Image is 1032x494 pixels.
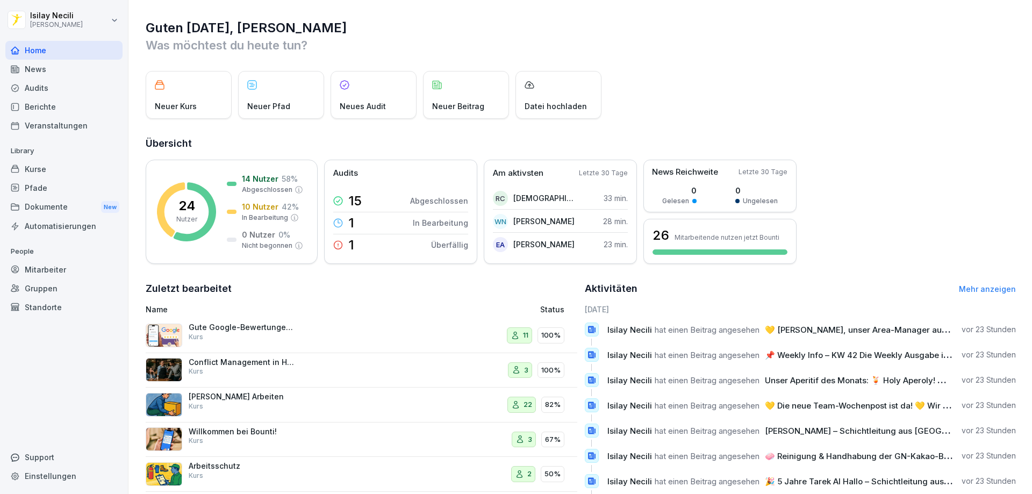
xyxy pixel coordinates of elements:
p: Isilay Necili [30,11,83,20]
p: [PERSON_NAME] [513,239,575,250]
p: Conflict Management in Hospitality [189,357,296,367]
p: 0 % [278,229,290,240]
p: vor 23 Stunden [962,450,1016,461]
p: Neues Audit [340,101,386,112]
h2: Übersicht [146,136,1016,151]
p: Status [540,304,564,315]
p: 0 [735,185,778,196]
img: bgsrfyvhdm6180ponve2jajk.png [146,462,182,486]
span: hat einen Beitrag angesehen [655,375,759,385]
a: Standorte [5,298,123,317]
span: hat einen Beitrag angesehen [655,426,759,436]
p: 28 min. [603,216,628,227]
div: Support [5,448,123,467]
p: Name [146,304,416,315]
p: vor 23 Stunden [962,425,1016,436]
div: New [101,201,119,213]
p: [PERSON_NAME] Arbeiten [189,392,296,402]
span: Isilay Necili [607,400,652,411]
p: [DEMOGRAPHIC_DATA] Choriev [513,192,575,204]
p: Gute Google-Bewertungen erhalten 🌟 [189,323,296,332]
h2: Aktivitäten [585,281,637,296]
span: Isilay Necili [607,350,652,360]
h6: [DATE] [585,304,1016,315]
p: Abgeschlossen [242,185,292,195]
p: [PERSON_NAME] [513,216,575,227]
img: ns5fm27uu5em6705ixom0yjt.png [146,393,182,417]
p: 33 min. [604,192,628,204]
a: Einstellungen [5,467,123,485]
a: Conflict Management in HospitalityKurs3100% [146,353,577,388]
p: Nutzer [176,214,197,224]
p: Kurs [189,332,203,342]
p: 0 Nutzer [242,229,275,240]
a: Gute Google-Bewertungen erhalten 🌟Kurs11100% [146,318,577,353]
p: Kurs [189,402,203,411]
div: EA [493,237,508,252]
p: Kurs [189,367,203,376]
span: Isilay Necili [607,451,652,461]
p: Willkommen bei Bounti! [189,427,296,436]
a: Home [5,41,123,60]
p: vor 23 Stunden [962,476,1016,486]
span: hat einen Beitrag angesehen [655,451,759,461]
h2: Zuletzt bearbeitet [146,281,577,296]
span: Isilay Necili [607,325,652,335]
p: 100% [541,330,561,341]
p: Kurs [189,436,203,446]
p: Abgeschlossen [410,195,468,206]
p: News Reichweite [652,166,718,178]
p: Mitarbeitende nutzen jetzt Bounti [675,233,779,241]
p: Neuer Pfad [247,101,290,112]
p: Neuer Beitrag [432,101,484,112]
a: Kurse [5,160,123,178]
p: 0 [662,185,697,196]
p: 100% [541,365,561,376]
span: hat einen Beitrag angesehen [655,325,759,335]
a: Automatisierungen [5,217,123,235]
p: Neuer Kurs [155,101,197,112]
p: vor 23 Stunden [962,400,1016,411]
a: Mitarbeiter [5,260,123,279]
a: Audits [5,78,123,97]
h1: Guten [DATE], [PERSON_NAME] [146,19,1016,37]
span: hat einen Beitrag angesehen [655,476,759,486]
span: Isilay Necili [607,476,652,486]
a: Veranstaltungen [5,116,123,135]
p: 50% [544,469,561,479]
a: News [5,60,123,78]
img: iwscqm9zjbdjlq9atufjsuwv.png [146,324,182,347]
a: Willkommen bei Bounti!Kurs367% [146,423,577,457]
a: ArbeitsschutzKurs250% [146,457,577,492]
p: 24 [178,199,195,212]
p: 3 [524,365,528,376]
a: Pfade [5,178,123,197]
a: [PERSON_NAME] ArbeitenKurs2282% [146,388,577,423]
p: vor 23 Stunden [962,375,1016,385]
span: Isilay Necili [607,426,652,436]
div: WN [493,214,508,229]
span: hat einen Beitrag angesehen [655,400,759,411]
a: Berichte [5,97,123,116]
p: Letzte 30 Tage [739,167,787,177]
p: 2 [527,469,532,479]
p: 14 Nutzer [242,173,278,184]
p: vor 23 Stunden [962,349,1016,360]
a: DokumenteNew [5,197,123,217]
p: Was möchtest du heute tun? [146,37,1016,54]
p: 23 min. [604,239,628,250]
p: Überfällig [431,239,468,250]
p: 1 [348,217,354,230]
p: 1 [348,239,354,252]
p: vor 23 Stunden [962,324,1016,335]
div: Gruppen [5,279,123,298]
img: v5km1yrum515hbryjbhr1wgk.png [146,358,182,382]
